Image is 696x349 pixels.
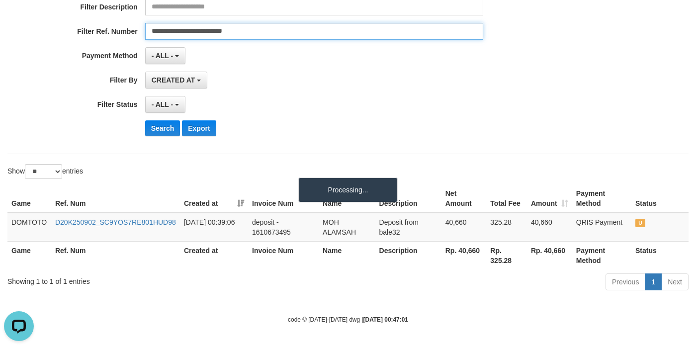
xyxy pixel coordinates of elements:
span: CREATED AT [152,76,195,84]
button: - ALL - [145,47,185,64]
button: - ALL - [145,96,185,113]
th: Rp. 40,660 [527,241,572,269]
a: Previous [606,273,645,290]
span: - ALL - [152,52,174,60]
a: D20K250902_SC9YOS7RE801HUD98 [55,218,176,226]
div: Processing... [298,177,398,202]
td: 40,660 [527,213,572,242]
div: Showing 1 to 1 of 1 entries [7,272,282,286]
th: Amount: activate to sort column ascending [527,184,572,213]
th: Created at [180,241,248,269]
th: Status [631,241,689,269]
button: CREATED AT [145,72,208,88]
span: UNPAID [635,219,645,227]
th: Net Amount [441,184,487,213]
th: Game [7,184,51,213]
td: DOMTOTO [7,213,51,242]
a: Next [661,273,689,290]
th: Name [319,241,375,269]
th: Game [7,241,51,269]
td: 325.28 [486,213,527,242]
th: Rp. 40,660 [441,241,487,269]
th: Status [631,184,689,213]
td: QRIS Payment [572,213,631,242]
td: [DATE] 00:39:06 [180,213,248,242]
button: Open LiveChat chat widget [4,4,34,34]
small: code © [DATE]-[DATE] dwg | [288,316,408,323]
th: Invoice Num [248,241,319,269]
a: 1 [645,273,662,290]
th: Rp. 325.28 [486,241,527,269]
th: Ref. Num [51,184,180,213]
td: deposit - 1610673495 [248,213,319,242]
th: Total Fee [486,184,527,213]
th: Description [375,241,441,269]
td: Deposit from bale32 [375,213,441,242]
span: - ALL - [152,100,174,108]
strong: [DATE] 00:47:01 [363,316,408,323]
th: Invoice Num [248,184,319,213]
label: Show entries [7,164,83,179]
button: Search [145,120,180,136]
th: Description [375,184,441,213]
th: Created at: activate to sort column ascending [180,184,248,213]
th: Payment Method [572,241,631,269]
td: 40,660 [441,213,487,242]
select: Showentries [25,164,62,179]
th: Payment Method [572,184,631,213]
th: Ref. Num [51,241,180,269]
button: Export [182,120,216,136]
td: MOH ALAMSAH [319,213,375,242]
